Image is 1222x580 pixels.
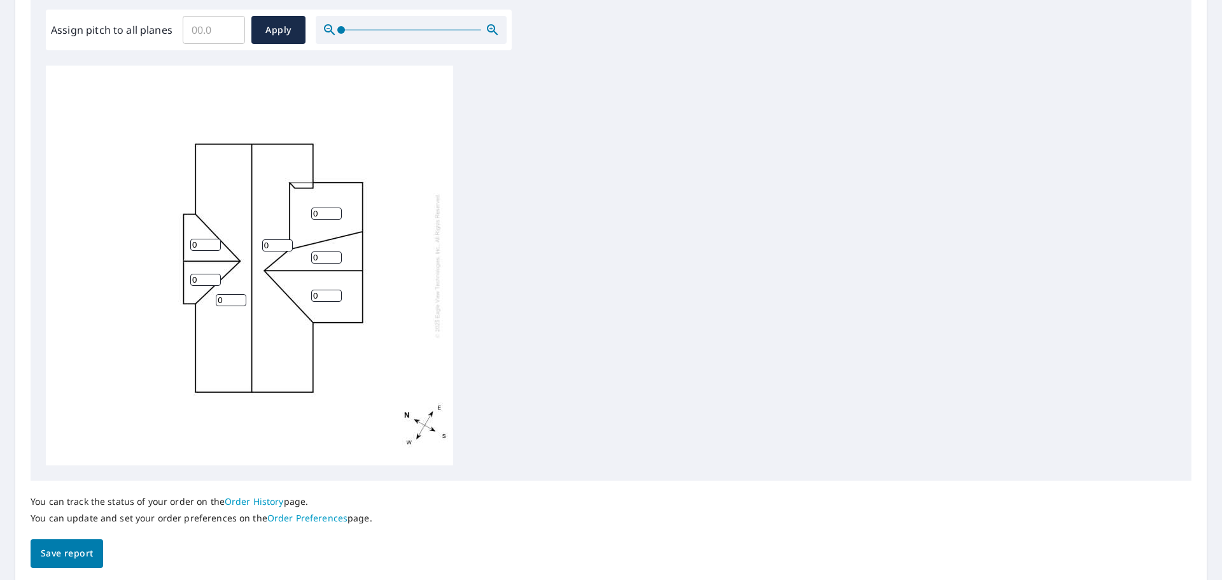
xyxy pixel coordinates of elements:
button: Save report [31,539,103,568]
span: Apply [262,22,295,38]
input: 00.0 [183,12,245,48]
a: Order History [225,495,284,507]
p: You can track the status of your order on the page. [31,496,372,507]
label: Assign pitch to all planes [51,22,172,38]
span: Save report [41,546,93,562]
button: Apply [251,16,305,44]
a: Order Preferences [267,512,348,524]
p: You can update and set your order preferences on the page. [31,513,372,524]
